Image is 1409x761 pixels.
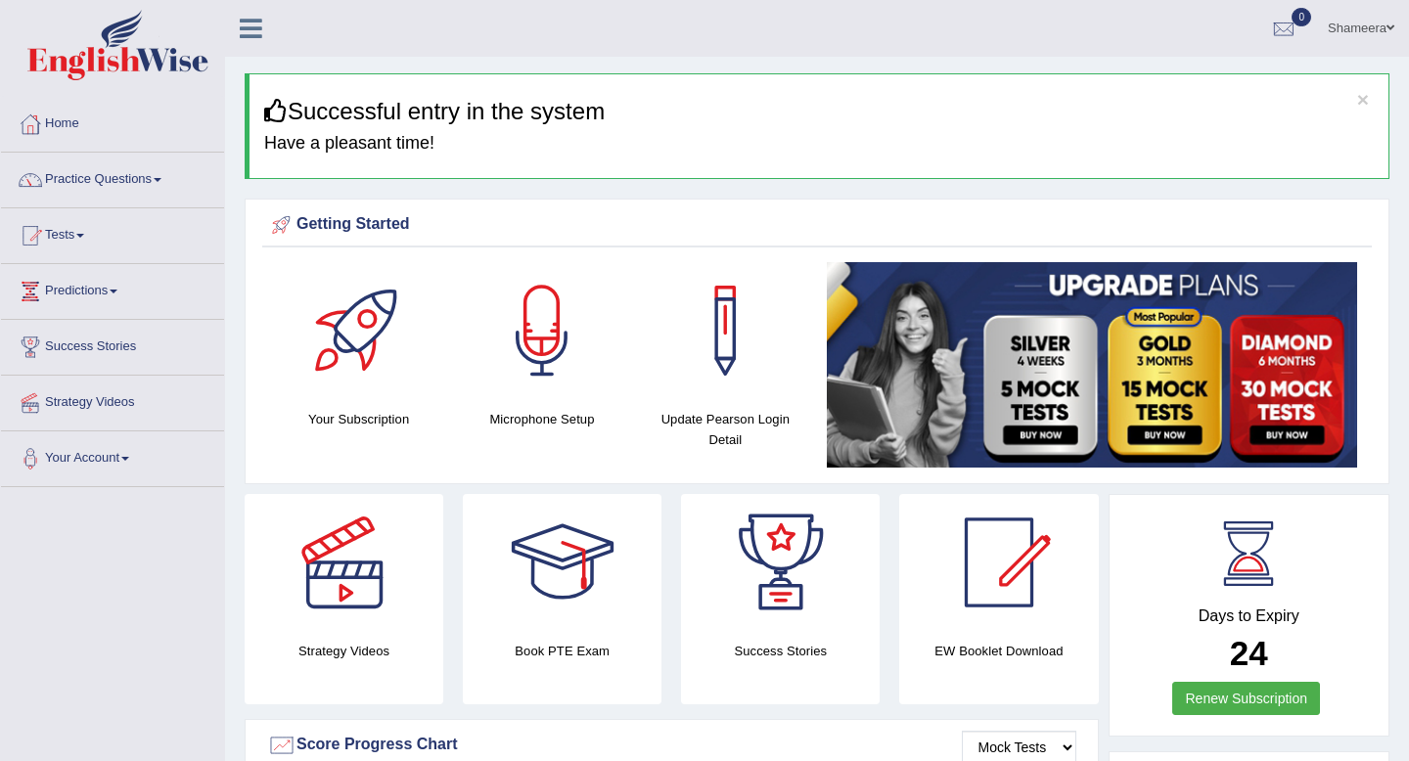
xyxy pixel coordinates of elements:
[644,409,807,450] h4: Update Pearson Login Detail
[681,641,880,661] h4: Success Stories
[463,641,661,661] h4: Book PTE Exam
[827,262,1357,468] img: small5.jpg
[1,320,224,369] a: Success Stories
[899,641,1098,661] h4: EW Booklet Download
[267,731,1076,760] div: Score Progress Chart
[1230,634,1268,672] b: 24
[1,153,224,201] a: Practice Questions
[1357,89,1369,110] button: ×
[1,264,224,313] a: Predictions
[1131,607,1368,625] h4: Days to Expiry
[1,208,224,257] a: Tests
[277,409,440,429] h4: Your Subscription
[1,97,224,146] a: Home
[460,409,623,429] h4: Microphone Setup
[264,134,1374,154] h4: Have a pleasant time!
[245,641,443,661] h4: Strategy Videos
[1,431,224,480] a: Your Account
[267,210,1367,240] div: Getting Started
[1,376,224,425] a: Strategy Videos
[1292,8,1311,26] span: 0
[264,99,1374,124] h3: Successful entry in the system
[1172,682,1320,715] a: Renew Subscription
